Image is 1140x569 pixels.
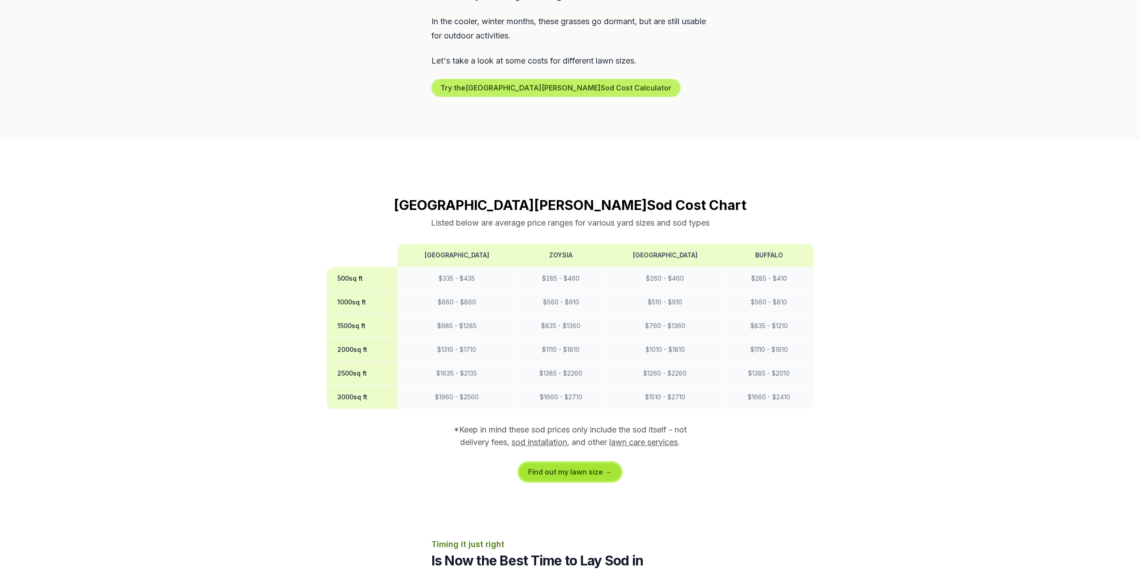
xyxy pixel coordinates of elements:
[512,437,567,447] a: sod installation
[397,338,516,362] td: $ 1310 - $ 1710
[724,291,813,314] td: $ 560 - $ 810
[397,362,516,385] td: $ 1635 - $ 2135
[397,244,516,267] th: [GEOGRAPHIC_DATA]
[724,338,813,362] td: $ 1110 - $ 1610
[606,385,724,409] td: $ 1510 - $ 2710
[606,291,724,314] td: $ 510 - $ 910
[327,338,398,362] th: 2000 sq ft
[606,338,724,362] td: $ 1010 - $ 1810
[724,362,813,385] td: $ 1385 - $ 2010
[516,314,606,338] td: $ 835 - $ 1360
[516,362,606,385] td: $ 1385 - $ 2260
[327,385,398,409] th: 3000 sq ft
[724,314,813,338] td: $ 835 - $ 1210
[519,463,621,481] a: Find out my lawn size →
[327,217,814,229] p: Listed below are average price ranges for various yard sizes and sod types
[606,267,724,291] td: $ 260 - $ 460
[397,291,516,314] td: $ 660 - $ 860
[327,197,814,213] h2: [GEOGRAPHIC_DATA][PERSON_NAME] Sod Cost Chart
[327,291,398,314] th: 1000 sq ft
[516,244,606,267] th: Zoysia
[441,424,699,449] p: *Keep in mind these sod prices only include the sod itself - not delivery fees, , and other .
[327,362,398,385] th: 2500 sq ft
[431,54,709,68] p: Let's take a look at some costs for different lawn sizes.
[516,291,606,314] td: $ 560 - $ 910
[609,437,678,447] a: lawn care services
[516,267,606,291] td: $ 285 - $ 460
[606,362,724,385] td: $ 1260 - $ 2260
[724,244,813,267] th: Buffalo
[724,267,813,291] td: $ 285 - $ 410
[431,79,680,97] button: Try the[GEOGRAPHIC_DATA][PERSON_NAME]Sod Cost Calculator
[516,385,606,409] td: $ 1660 - $ 2710
[516,338,606,362] td: $ 1110 - $ 1810
[431,538,709,551] p: Timing it just right
[327,267,398,291] th: 500 sq ft
[397,314,516,338] td: $ 985 - $ 1285
[327,314,398,338] th: 1500 sq ft
[397,267,516,291] td: $ 335 - $ 435
[606,244,724,267] th: [GEOGRAPHIC_DATA]
[724,385,813,409] td: $ 1660 - $ 2410
[397,385,516,409] td: $ 1960 - $ 2560
[431,14,709,43] p: In the cooler, winter months, these grasses go dormant, but are still usable for outdoor activities.
[606,314,724,338] td: $ 760 - $ 1360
